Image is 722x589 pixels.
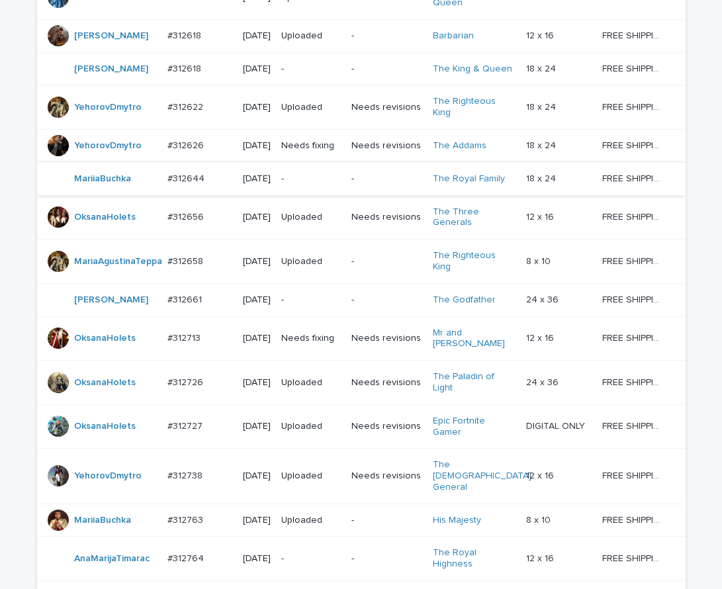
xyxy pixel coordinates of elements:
[37,449,686,504] tr: YehorovDmytro #312738#312738 [DATE]UploadedNeeds revisionsThe [DEMOGRAPHIC_DATA] General 12 x 161...
[351,421,422,432] p: Needs revisions
[351,64,422,75] p: -
[167,292,204,306] p: #312661
[243,333,271,344] p: [DATE]
[602,330,666,344] p: FREE SHIPPING - preview in 1-2 business days, after your approval delivery will take 5-10 b.d.
[281,173,341,185] p: -
[167,253,206,267] p: #312658
[167,99,206,113] p: #312622
[433,250,516,273] a: The Righteous King
[351,515,422,526] p: -
[602,375,666,388] p: FREE SHIPPING - preview in 1-2 business days, after your approval delivery will take 5-10 b.d.
[602,28,666,42] p: FREE SHIPPING - preview in 1-2 business days, after your approval delivery will take 5-10 b.d.
[74,140,142,152] a: YehorovDmytro
[526,61,559,75] p: 18 x 24
[243,256,271,267] p: [DATE]
[526,253,553,267] p: 8 x 10
[37,19,686,52] tr: [PERSON_NAME] #312618#312618 [DATE]Uploaded-Barbarian 12 x 1612 x 16 FREE SHIPPING - preview in 1...
[526,330,557,344] p: 12 x 16
[433,64,512,75] a: The King & Queen
[167,330,203,344] p: #312713
[433,371,516,394] a: The Paladin of Light
[351,471,422,482] p: Needs revisions
[602,418,666,432] p: FREE SHIPPING - preview in 1-2 business days, after your approval delivery will take 5-10 b.d.
[281,471,341,482] p: Uploaded
[281,294,341,306] p: -
[243,30,271,42] p: [DATE]
[281,30,341,42] p: Uploaded
[37,240,686,284] tr: MariaAgustinaTeppa #312658#312658 [DATE]Uploaded-The Righteous King 8 x 108 x 10 FREE SHIPPING - ...
[37,361,686,405] tr: OksanaHolets #312726#312726 [DATE]UploadedNeeds revisionsThe Paladin of Light 24 x 3624 x 36 FREE...
[281,377,341,388] p: Uploaded
[526,468,557,482] p: 12 x 16
[281,212,341,223] p: Uploaded
[526,28,557,42] p: 12 x 16
[351,377,422,388] p: Needs revisions
[526,171,559,185] p: 18 x 24
[433,416,516,438] a: Epic Fortnite Gamer
[526,418,588,432] p: DIGITAL ONLY
[433,294,496,306] a: The Godfather
[351,294,422,306] p: -
[433,96,516,118] a: The Righteous King
[74,294,148,306] a: [PERSON_NAME]
[526,99,559,113] p: 18 x 24
[602,171,666,185] p: FREE SHIPPING - preview in 1-2 business days, after your approval delivery will take 5-10 b.d.
[243,515,271,526] p: [DATE]
[37,537,686,581] tr: AnaMarijaTimarac #312764#312764 [DATE]--The Royal Highness 12 x 1612 x 16 FREE SHIPPING - preview...
[37,85,686,130] tr: YehorovDmytro #312622#312622 [DATE]UploadedNeeds revisionsThe Righteous King 18 x 2418 x 24 FREE ...
[602,468,666,482] p: FREE SHIPPING - preview in 1-2 business days, after your approval delivery will take 5-10 b.d.
[351,256,422,267] p: -
[243,102,271,113] p: [DATE]
[351,333,422,344] p: Needs revisions
[37,195,686,240] tr: OksanaHolets #312656#312656 [DATE]UploadedNeeds revisionsThe Three Generals 12 x 1612 x 16 FREE S...
[243,294,271,306] p: [DATE]
[281,515,341,526] p: Uploaded
[243,140,271,152] p: [DATE]
[281,333,341,344] p: Needs fixing
[243,173,271,185] p: [DATE]
[74,471,142,482] a: YehorovDmytro
[281,553,341,565] p: -
[74,64,148,75] a: [PERSON_NAME]
[167,28,204,42] p: #312618
[602,138,666,152] p: FREE SHIPPING - preview in 1-2 business days, after your approval delivery will take 5-10 b.d.
[37,504,686,537] tr: MariiaBuchka #312763#312763 [DATE]Uploaded-His Majesty 8 x 108 x 10 FREE SHIPPING - preview in 1-...
[433,515,481,526] a: His Majesty
[351,553,422,565] p: -
[167,61,204,75] p: #312618
[243,64,271,75] p: [DATE]
[351,102,422,113] p: Needs revisions
[526,138,559,152] p: 18 x 24
[433,206,516,229] a: The Three Generals
[243,553,271,565] p: [DATE]
[526,551,557,565] p: 12 x 16
[526,292,561,306] p: 24 x 36
[167,512,206,526] p: #312763
[74,377,136,388] a: OksanaHolets
[281,140,341,152] p: Needs fixing
[433,328,516,350] a: Mr and [PERSON_NAME]
[167,375,206,388] p: #312726
[37,129,686,162] tr: YehorovDmytro #312626#312626 [DATE]Needs fixingNeeds revisionsThe Addams 18 x 2418 x 24 FREE SHIP...
[433,547,516,570] a: The Royal Highness
[74,553,150,565] a: AnaMarijaTimarac
[602,209,666,223] p: FREE SHIPPING - preview in 1-2 business days, after your approval delivery will take 5-10 b.d.
[167,209,206,223] p: #312656
[602,61,666,75] p: FREE SHIPPING - preview in 1-2 business days, after your approval delivery will take 5-10 b.d.
[74,102,142,113] a: YehorovDmytro
[433,30,474,42] a: Barbarian
[281,64,341,75] p: -
[351,173,422,185] p: -
[433,459,531,492] a: The [DEMOGRAPHIC_DATA] General
[602,99,666,113] p: FREE SHIPPING - preview in 1-2 business days, after your approval delivery will take 5-10 b.d.
[526,375,561,388] p: 24 x 36
[167,171,207,185] p: #312644
[74,333,136,344] a: OksanaHolets
[167,138,206,152] p: #312626
[351,140,422,152] p: Needs revisions
[243,212,271,223] p: [DATE]
[602,292,666,306] p: FREE SHIPPING - preview in 1-2 business days, after your approval delivery will take 5-10 b.d.
[74,212,136,223] a: OksanaHolets
[433,140,486,152] a: The Addams
[243,421,271,432] p: [DATE]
